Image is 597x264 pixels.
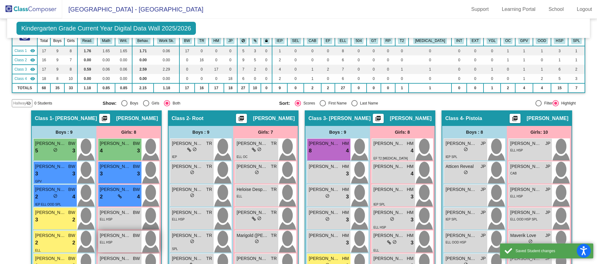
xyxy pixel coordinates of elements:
td: 3 [551,46,568,55]
button: GT [369,37,378,44]
td: 1.18 [154,83,179,93]
td: 0 [351,83,367,93]
td: 0 [195,46,209,55]
td: 0 [381,65,395,74]
th: Executive Function Support [321,35,335,46]
th: Young for Grade Level [484,35,501,46]
td: 2.59 [132,65,154,74]
div: Boys : 9 [169,126,233,138]
span: [GEOGRAPHIC_DATA] - [GEOGRAPHIC_DATA] [62,4,203,14]
td: 1 [568,46,585,55]
td: 18 [224,83,237,93]
td: 0 [351,55,367,65]
td: 7 [64,55,77,65]
div: Both [170,100,180,106]
span: 0 Students [34,100,52,106]
td: 0 [287,55,304,65]
td: 0 [533,55,551,65]
div: Girls: 8 [96,126,161,138]
td: 0 [287,65,304,74]
th: Trevor Root [195,35,209,46]
div: Girls: 10 [507,126,572,138]
td: 6 [551,65,568,74]
td: 0 [467,74,484,83]
td: 0 [451,65,467,74]
td: 1 [501,46,516,55]
td: 0 [467,65,484,74]
td: 0 [367,55,381,65]
a: Learning Portal [497,4,541,14]
span: [PERSON_NAME] [309,140,340,147]
td: 2 [568,65,585,74]
mat-icon: visibility_off [26,101,31,106]
td: 5 [237,46,249,55]
th: SEL Support [287,35,304,46]
td: 0 [179,74,195,83]
th: Gifted and Talented [367,35,381,46]
button: GPV [518,37,530,44]
td: 0 [321,46,335,55]
mat-icon: picture_as_pdf [101,115,108,124]
span: 5 [35,147,38,155]
td: 0 [287,46,304,55]
span: TR [206,140,212,147]
td: 0 [179,65,195,74]
td: 2 [249,65,261,74]
span: - Pistoia [463,115,482,122]
span: - Root [189,115,203,122]
mat-radio-group: Select an option [103,100,275,106]
td: 1 [395,83,409,93]
td: 1.71 [132,46,154,55]
td: 0.06 [115,65,132,74]
button: OOD [536,37,548,44]
span: [PERSON_NAME] [116,115,158,122]
span: Class 4 [445,115,463,122]
td: 4 [533,83,551,93]
td: 17 [37,65,51,74]
td: 2.29 [154,65,179,74]
td: 0 [381,74,395,83]
span: [PERSON_NAME] [172,140,203,147]
button: IEP [275,37,285,44]
td: 0.59 [77,65,97,74]
span: Class 2 [14,57,27,63]
th: Introvert [451,35,467,46]
td: 0.00 [97,55,115,65]
button: Print Students Details [373,114,384,123]
span: JP [481,140,486,147]
th: Boys [50,35,64,46]
button: Work Sk. [157,37,176,44]
button: Print Students Details [236,114,247,123]
button: TR [197,37,206,44]
td: 1.65 [115,46,132,55]
td: 8 [335,46,351,55]
td: 6 [237,74,249,83]
td: 1 [501,55,516,65]
button: Read. [81,37,94,44]
td: 0.00 [77,74,97,83]
span: JP [545,140,550,147]
mat-icon: picture_as_pdf [238,115,245,124]
td: 1 [533,65,551,74]
td: 9 [237,55,249,65]
span: [PERSON_NAME] [100,140,131,147]
button: SPL [571,37,582,44]
div: Boys : 9 [305,126,370,138]
td: 9 [50,55,64,65]
td: 0 [409,74,451,83]
td: 0 [224,55,237,65]
span: [PERSON_NAME] [253,115,295,122]
td: 2 [304,83,321,93]
a: School [544,4,569,14]
span: Sort: [279,100,290,106]
td: 0.85 [97,83,115,93]
mat-icon: visibility [30,67,35,72]
mat-icon: picture_as_pdf [374,115,382,124]
mat-icon: visibility [30,76,35,81]
td: 5 [551,74,568,83]
td: 0 [195,65,209,74]
td: 18 [37,74,51,83]
span: Class 3 [14,67,27,72]
button: EF [324,37,332,44]
button: [MEDICAL_DATA] [413,37,447,44]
